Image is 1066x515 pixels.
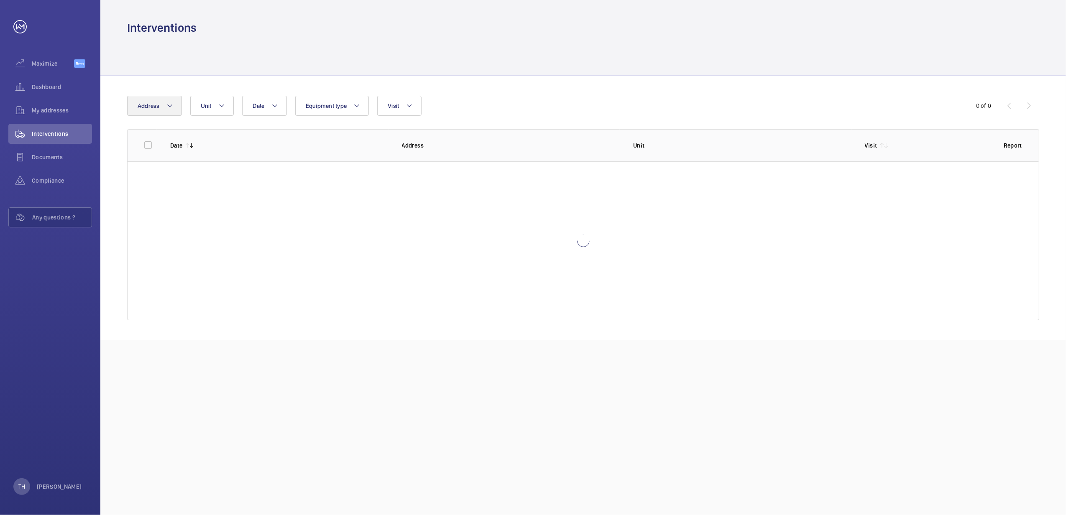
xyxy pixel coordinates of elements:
span: Dashboard [32,83,92,91]
span: Documents [32,153,92,161]
button: Visit [377,96,421,116]
span: Equipment type [306,102,347,109]
span: Visit [388,102,399,109]
p: Address [402,141,620,150]
span: Unit [201,102,212,109]
button: Equipment type [295,96,369,116]
p: Date [170,141,182,150]
span: Interventions [32,130,92,138]
span: Compliance [32,176,92,185]
button: Date [242,96,287,116]
p: TH [18,482,25,491]
span: My addresses [32,106,92,115]
button: Address [127,96,182,116]
p: Visit [865,141,877,150]
button: Unit [190,96,234,116]
span: Maximize [32,59,74,68]
span: Date [253,102,265,109]
span: Any questions ? [32,213,92,222]
div: 0 of 0 [976,102,991,110]
span: Address [138,102,160,109]
span: Beta [74,59,85,68]
h1: Interventions [127,20,197,36]
p: Report [1004,141,1022,150]
p: [PERSON_NAME] [37,482,82,491]
p: Unit [633,141,851,150]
